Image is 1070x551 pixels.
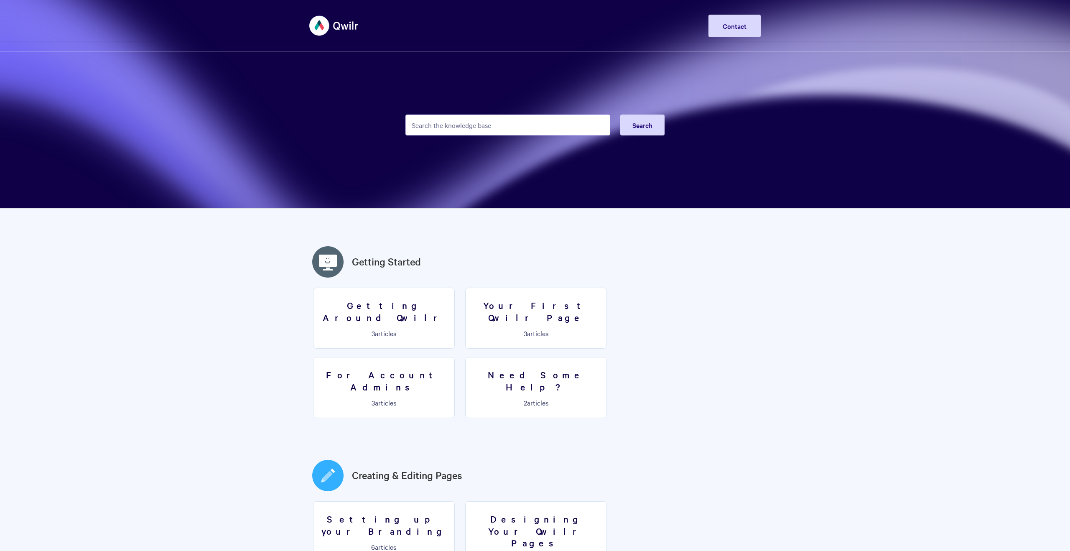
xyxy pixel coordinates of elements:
[524,398,527,407] span: 2
[471,399,601,406] p: articles
[318,299,449,323] h3: Getting Around Qwilr
[465,288,607,349] a: Your First Qwilr Page 3articles
[318,399,449,406] p: articles
[471,369,601,393] h3: Need Some Help?
[318,543,449,551] p: articles
[471,329,601,337] p: articles
[524,329,527,338] span: 3
[352,468,462,483] a: Creating & Editing Pages
[309,10,359,41] img: Qwilr Help Center
[313,288,455,349] a: Getting Around Qwilr 3articles
[632,120,652,130] span: Search
[318,513,449,537] h3: Setting up your Branding
[465,357,607,418] a: Need Some Help? 2articles
[471,513,601,549] h3: Designing Your Qwilr Pages
[318,369,449,393] h3: For Account Admins
[471,299,601,323] h3: Your First Qwilr Page
[708,15,761,37] a: Contact
[372,398,375,407] span: 3
[405,115,610,135] input: Search the knowledge base
[372,329,375,338] span: 3
[620,115,665,135] button: Search
[352,254,421,269] a: Getting Started
[313,357,455,418] a: For Account Admins 3articles
[318,329,449,337] p: articles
